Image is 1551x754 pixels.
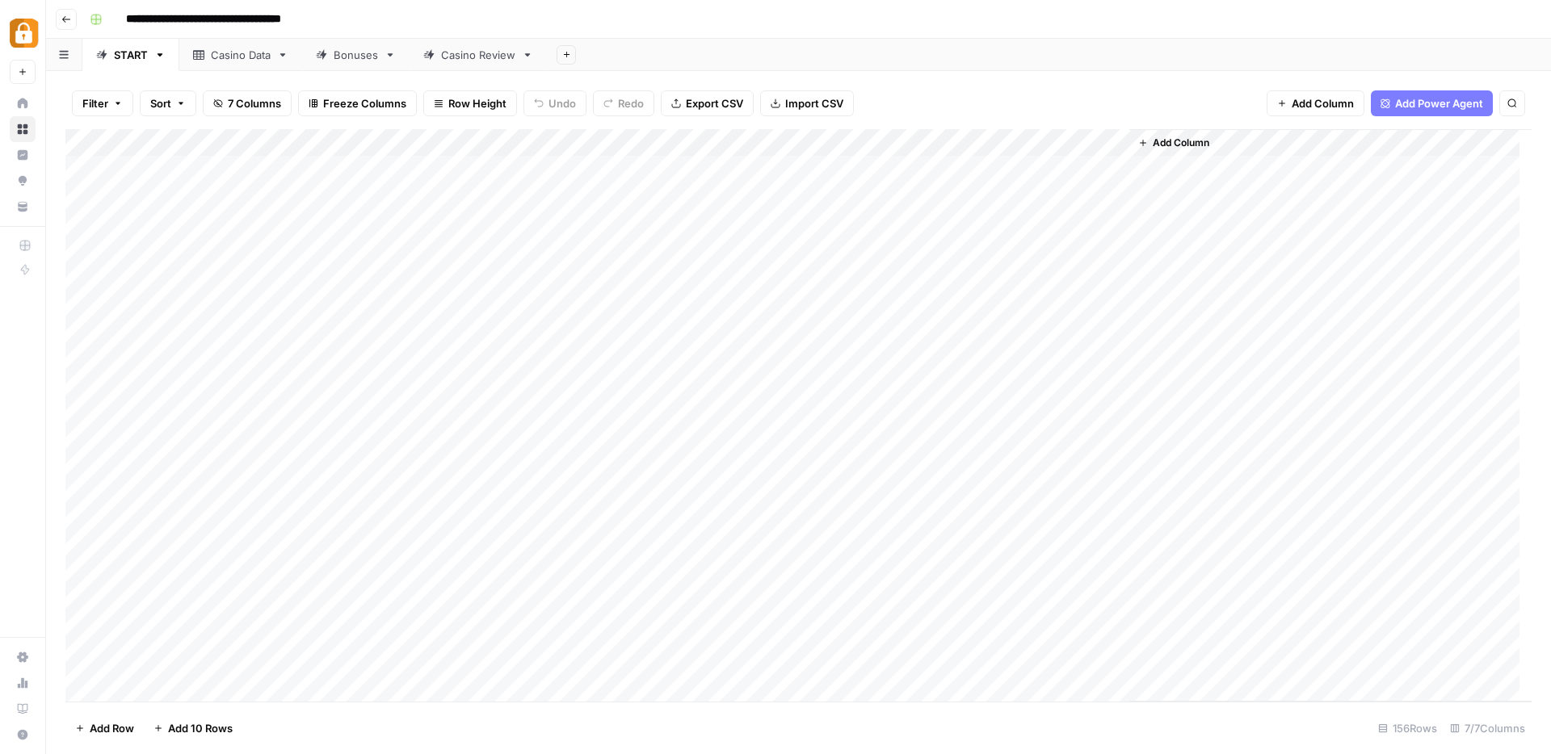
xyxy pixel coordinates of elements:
[82,39,179,71] a: START
[686,95,743,111] span: Export CSV
[448,95,506,111] span: Row Height
[179,39,302,71] a: Casino Data
[10,19,39,48] img: Adzz Logo
[10,168,36,194] a: Opportunities
[1395,95,1483,111] span: Add Power Agent
[114,47,148,63] div: START
[90,720,134,736] span: Add Row
[1132,132,1216,153] button: Add Column
[593,90,654,116] button: Redo
[298,90,417,116] button: Freeze Columns
[168,720,233,736] span: Add 10 Rows
[523,90,586,116] button: Undo
[334,47,378,63] div: Bonuses
[82,95,108,111] span: Filter
[760,90,854,116] button: Import CSV
[10,90,36,116] a: Home
[228,95,281,111] span: 7 Columns
[323,95,406,111] span: Freeze Columns
[785,95,843,111] span: Import CSV
[423,90,517,116] button: Row Height
[549,95,576,111] span: Undo
[10,194,36,220] a: Your Data
[140,90,196,116] button: Sort
[1292,95,1354,111] span: Add Column
[211,47,271,63] div: Casino Data
[203,90,292,116] button: 7 Columns
[10,722,36,748] button: Help + Support
[1444,715,1532,741] div: 7/7 Columns
[441,47,515,63] div: Casino Review
[10,696,36,722] a: Learning Hub
[65,715,144,741] button: Add Row
[10,670,36,696] a: Usage
[10,13,36,53] button: Workspace: Adzz
[10,142,36,168] a: Insights
[302,39,410,71] a: Bonuses
[618,95,644,111] span: Redo
[1371,90,1493,116] button: Add Power Agent
[10,644,36,670] a: Settings
[1153,136,1209,150] span: Add Column
[144,715,242,741] button: Add 10 Rows
[1372,715,1444,741] div: 156 Rows
[410,39,547,71] a: Casino Review
[10,116,36,142] a: Browse
[150,95,171,111] span: Sort
[661,90,754,116] button: Export CSV
[72,90,133,116] button: Filter
[1267,90,1364,116] button: Add Column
